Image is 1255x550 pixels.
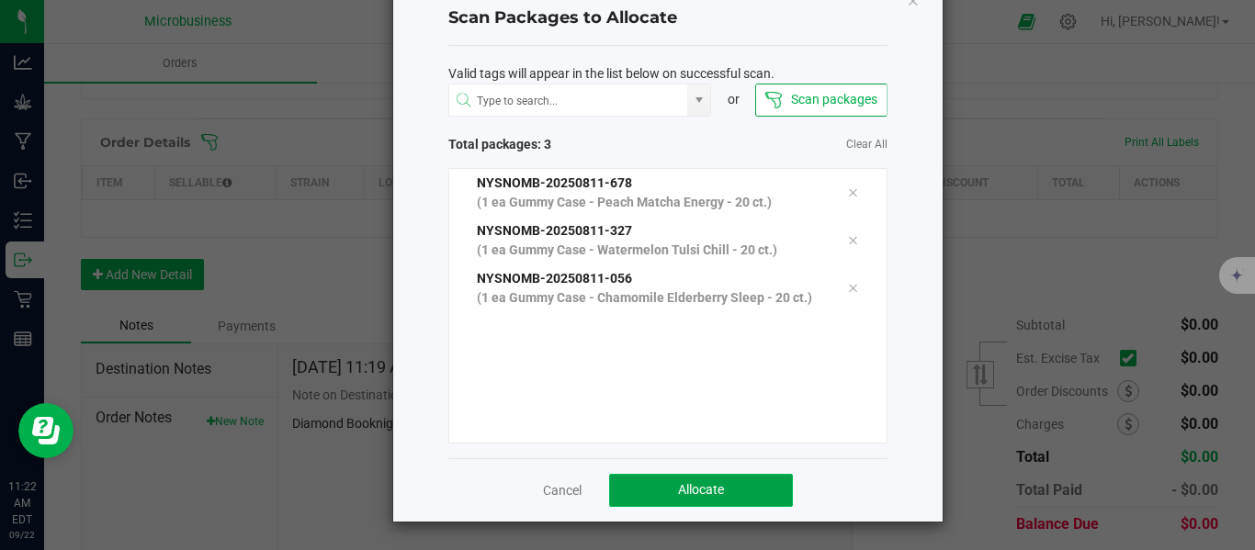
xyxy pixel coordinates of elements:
[477,271,632,286] span: NYSNOMB-20250811-056
[448,135,668,154] span: Total packages: 3
[711,90,755,109] div: or
[477,175,632,190] span: NYSNOMB-20250811-678
[609,474,793,507] button: Allocate
[477,241,820,260] p: (1 ea Gummy Case - Watermelon Tulsi Chill - 20 ct.)
[833,182,872,204] div: Remove tag
[833,230,872,252] div: Remove tag
[543,481,582,499] a: Cancel
[448,64,774,84] span: Valid tags will appear in the list below on successful scan.
[477,193,820,212] p: (1 ea Gummy Case - Peach Matcha Energy - 20 ct.)
[833,277,872,299] div: Remove tag
[18,403,73,458] iframe: Resource center
[755,84,887,117] button: Scan packages
[448,6,888,30] h4: Scan Packages to Allocate
[477,288,820,308] p: (1 ea Gummy Case - Chamomile Elderberry Sleep - 20 ct.)
[449,84,688,118] input: NO DATA FOUND
[477,223,632,238] span: NYSNOMB-20250811-327
[678,482,724,497] span: Allocate
[846,137,888,152] a: Clear All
